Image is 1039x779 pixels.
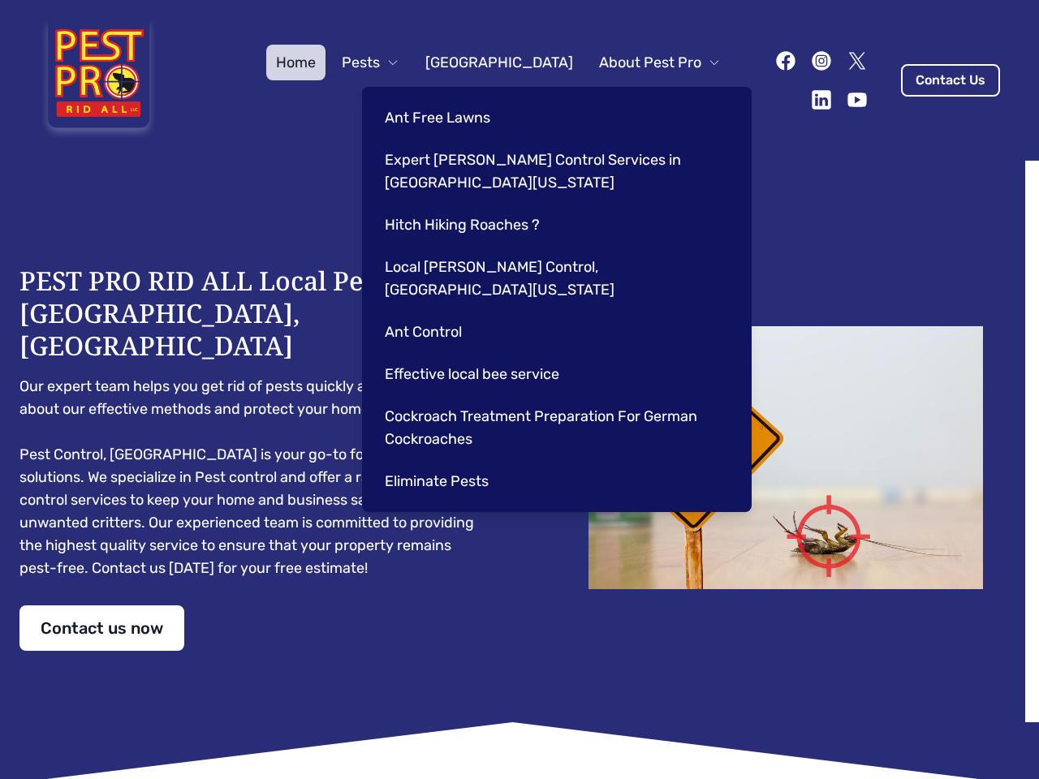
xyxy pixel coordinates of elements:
a: Ant Control [375,314,732,350]
img: Pest Pro Rid All [39,19,158,141]
button: Pests [332,45,409,80]
a: Blog [601,80,650,116]
a: Ant Free Lawns [375,100,732,136]
span: About Pest Pro [599,51,701,74]
a: Contact Us [901,64,1000,97]
a: Eliminate Pests [375,463,732,499]
a: Hitch Hiking Roaches ? [375,207,732,243]
button: About Pest Pro [589,45,731,80]
a: Contact [657,80,731,116]
a: Contact us now [19,605,184,651]
a: Cockroach Treatment Preparation For German Cockroaches [375,398,732,457]
a: [GEOGRAPHIC_DATA] [416,45,583,80]
a: Home [266,45,325,80]
a: Effective local bee service [375,356,732,392]
span: Pests [342,51,380,74]
a: Expert [PERSON_NAME] Control Services in [GEOGRAPHIC_DATA][US_STATE] [375,142,732,200]
a: Local [PERSON_NAME] Control, [GEOGRAPHIC_DATA][US_STATE] [375,249,732,308]
pre: Our expert team helps you get rid of pests quickly and safely. Learn about our effective methods ... [19,375,487,579]
img: Dead cockroach on floor with caution sign pest control [552,326,1020,589]
h1: PEST PRO RID ALL Local Pest Control [GEOGRAPHIC_DATA], [GEOGRAPHIC_DATA] [19,265,487,362]
button: Pest Control Community B2B [358,80,594,116]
